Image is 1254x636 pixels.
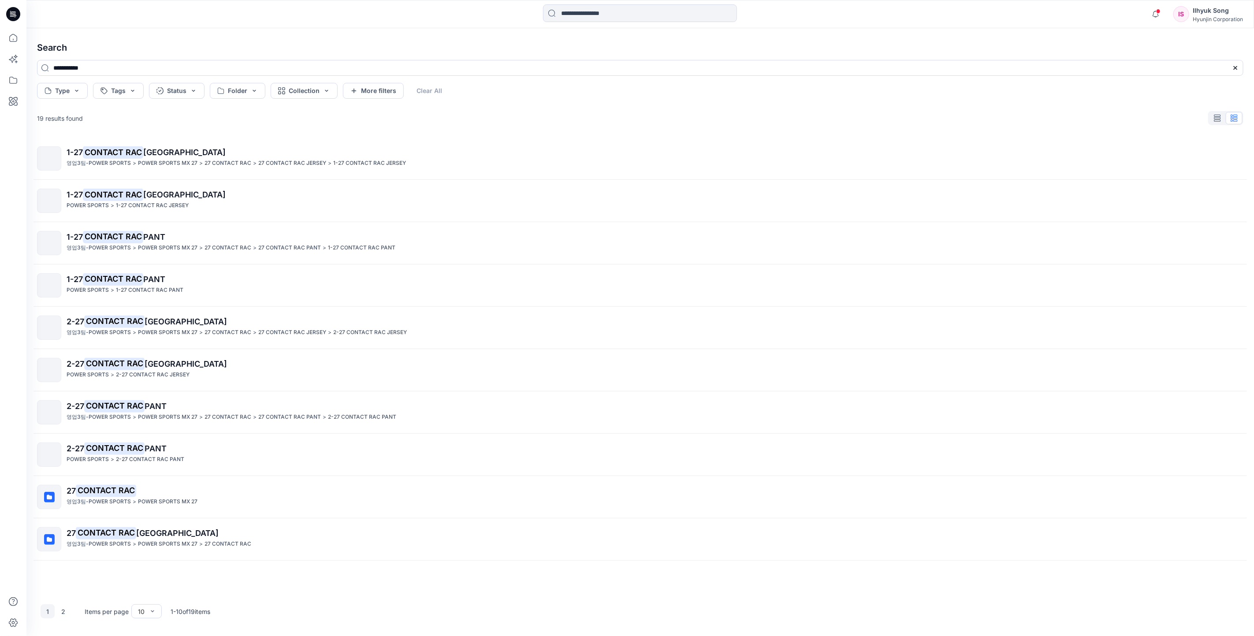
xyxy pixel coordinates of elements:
p: > [133,243,136,253]
mark: CONTACT RAC [76,484,136,497]
p: 27 CONTACT RAC PANT [258,413,321,422]
p: POWER SPORTS [67,455,109,464]
a: 2-27CONTACT RACPANT영업3팀-POWER SPORTS>POWER SPORTS MX 27>27 CONTACT RAC>27 CONTACT RAC PANT>2-27 C... [32,395,1249,430]
mark: CONTACT RAC [84,442,145,454]
button: Folder [210,83,265,99]
p: 2-27 CONTACT RAC PANT [328,413,396,422]
span: 2-27 [67,317,84,326]
button: Tags [93,83,144,99]
p: > [133,159,136,168]
p: 영업3팀-POWER SPORTS [67,497,131,506]
a: 1-27CONTACT RAC[GEOGRAPHIC_DATA]영업3팀-POWER SPORTS>POWER SPORTS MX 27>27 CONTACT RAC>27 CONTACT RA... [32,141,1249,176]
h4: Search [30,35,1250,60]
div: 10 [138,607,145,616]
p: POWER SPORTS MX 27 [138,497,197,506]
p: 영업3팀-POWER SPORTS [67,413,131,422]
p: > [111,201,114,210]
span: PANT [143,232,165,242]
span: [GEOGRAPHIC_DATA] [145,317,227,326]
a: 27CONTACT RAC[GEOGRAPHIC_DATA]영업3팀-POWER SPORTS>POWER SPORTS MX 27>27 CONTACT RAC [32,522,1249,557]
p: > [253,159,257,168]
span: 27 [67,528,76,538]
span: 2-27 [67,402,84,411]
span: [GEOGRAPHIC_DATA] [143,148,226,157]
div: Hyunjin Corporation [1193,16,1243,22]
p: 영업3팀-POWER SPORTS [67,243,131,253]
p: 1-27 CONTACT RAC PANT [328,243,395,253]
mark: CONTACT RAC [83,146,143,158]
span: [GEOGRAPHIC_DATA] [143,190,226,199]
span: 1-27 [67,232,83,242]
p: 영업3팀-POWER SPORTS [67,159,131,168]
mark: CONTACT RAC [76,527,136,539]
p: > [133,328,136,337]
p: 1-27 CONTACT RAC PANT [116,286,183,295]
div: Ilhyuk Song [1193,5,1243,16]
p: POWER SPORTS [67,370,109,379]
p: POWER SPORTS [67,201,109,210]
span: [GEOGRAPHIC_DATA] [136,528,219,538]
p: 27 CONTACT RAC [205,539,251,549]
mark: CONTACT RAC [83,273,143,285]
p: > [253,328,257,337]
p: 27 CONTACT RAC JERSEY [258,159,326,168]
p: > [328,328,331,337]
p: 1 - 10 of 19 items [171,607,210,616]
p: 27 CONTACT RAC [205,328,251,337]
button: More filters [343,83,404,99]
button: 2 [56,604,71,618]
span: [GEOGRAPHIC_DATA] [145,359,227,368]
button: Status [149,83,205,99]
p: POWER SPORTS MX 27 [138,539,197,549]
p: 27 CONTACT RAC [205,243,251,253]
p: > [323,243,326,253]
span: 27 [67,486,76,495]
p: 2-27 CONTACT RAC PANT [116,455,184,464]
a: 1-27CONTACT RACPANT영업3팀-POWER SPORTS>POWER SPORTS MX 27>27 CONTACT RAC>27 CONTACT RAC PANT>1-27 C... [32,226,1249,260]
span: 1-27 [67,148,83,157]
p: > [253,243,257,253]
a: 2-27CONTACT RACPANTPOWER SPORTS>2-27 CONTACT RAC PANT [32,437,1249,472]
p: POWER SPORTS MX 27 [138,243,197,253]
p: 1-27 CONTACT RAC JERSEY [333,159,406,168]
p: > [323,413,326,422]
p: > [199,539,203,549]
button: Type [37,83,88,99]
p: POWER SPORTS [67,286,109,295]
p: > [328,159,331,168]
a: 27CONTACT RAC영업3팀-POWER SPORTS>POWER SPORTS MX 27 [32,480,1249,514]
p: 27 CONTACT RAC JERSEY [258,328,326,337]
p: > [133,413,136,422]
button: 1 [41,604,55,618]
span: PANT [145,444,167,453]
span: 1-27 [67,275,83,284]
p: 2-27 CONTACT RAC JERSEY [333,328,407,337]
p: > [199,413,203,422]
p: 27 CONTACT RAC PANT [258,243,321,253]
mark: CONTACT RAC [83,231,143,243]
p: 영업3팀-POWER SPORTS [67,328,131,337]
mark: CONTACT RAC [83,188,143,201]
p: > [133,497,136,506]
a: 2-27CONTACT RAC[GEOGRAPHIC_DATA]POWER SPORTS>2-27 CONTACT RAC JERSEY [32,353,1249,387]
a: 1-27CONTACT RAC[GEOGRAPHIC_DATA]POWER SPORTS>1-27 CONTACT RAC JERSEY [32,183,1249,218]
p: > [199,243,203,253]
p: POWER SPORTS MX 27 [138,328,197,337]
p: 2-27 CONTACT RAC JERSEY [116,370,190,379]
p: POWER SPORTS MX 27 [138,159,197,168]
button: Collection [271,83,338,99]
p: 27 CONTACT RAC [205,413,251,422]
mark: CONTACT RAC [84,400,145,412]
span: PANT [145,402,167,411]
a: 2-27CONTACT RAC[GEOGRAPHIC_DATA]영업3팀-POWER SPORTS>POWER SPORTS MX 27>27 CONTACT RAC>27 CONTACT RA... [32,310,1249,345]
p: > [133,539,136,549]
p: > [111,286,114,295]
p: > [253,413,257,422]
p: 1-27 CONTACT RAC JERSEY [116,201,189,210]
span: 2-27 [67,444,84,453]
span: 1-27 [67,190,83,199]
p: 영업3팀-POWER SPORTS [67,539,131,549]
a: 1-27CONTACT RACPANTPOWER SPORTS>1-27 CONTACT RAC PANT [32,268,1249,303]
p: > [111,455,114,464]
p: > [199,159,203,168]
